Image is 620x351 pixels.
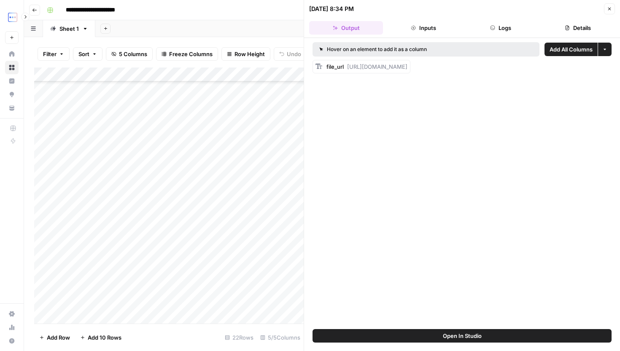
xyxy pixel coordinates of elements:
[541,21,615,35] button: Details
[326,63,344,70] span: file_url
[106,47,153,61] button: 5 Columns
[156,47,218,61] button: Freeze Columns
[5,10,20,25] img: TripleDart Logo
[550,45,593,54] span: Add All Columns
[5,321,19,334] a: Usage
[5,101,19,115] a: Your Data
[88,333,121,342] span: Add 10 Rows
[5,307,19,321] a: Settings
[221,331,257,344] div: 22 Rows
[59,24,79,33] div: Sheet 1
[43,50,57,58] span: Filter
[221,47,270,61] button: Row Height
[169,50,213,58] span: Freeze Columns
[47,333,70,342] span: Add Row
[309,5,354,13] div: [DATE] 8:34 PM
[5,334,19,348] button: Help + Support
[78,50,89,58] span: Sort
[5,88,19,101] a: Opportunities
[545,43,598,56] button: Add All Columns
[313,329,612,343] button: Open In Studio
[274,47,307,61] button: Undo
[287,50,301,58] span: Undo
[38,47,70,61] button: Filter
[235,50,265,58] span: Row Height
[257,331,304,344] div: 5/5 Columns
[309,21,383,35] button: Output
[43,20,95,37] a: Sheet 1
[119,50,147,58] span: 5 Columns
[34,331,75,344] button: Add Row
[73,47,102,61] button: Sort
[319,46,480,53] div: Hover on an element to add it as a column
[5,74,19,88] a: Insights
[5,61,19,74] a: Browse
[5,47,19,61] a: Home
[75,331,127,344] button: Add 10 Rows
[386,21,460,35] button: Inputs
[464,21,538,35] button: Logs
[443,332,482,340] span: Open In Studio
[347,63,407,70] span: [URL][DOMAIN_NAME]
[5,7,19,28] button: Workspace: TripleDart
